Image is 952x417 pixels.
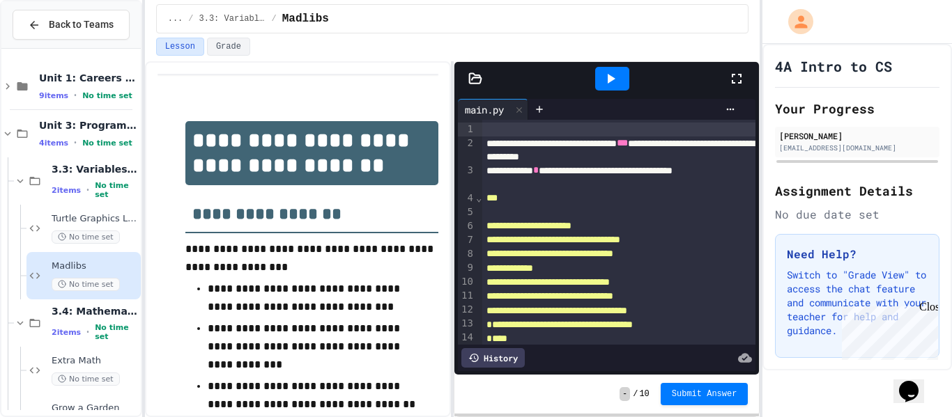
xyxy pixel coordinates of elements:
div: 11 [458,289,475,303]
div: No due date set [775,206,939,223]
button: Grade [207,38,250,56]
div: [PERSON_NAME] [779,129,935,142]
div: Chat with us now!Close [6,6,96,88]
span: Fold line [475,192,482,203]
button: Submit Answer [661,383,748,405]
span: 4 items [39,139,68,148]
span: • [74,137,77,148]
span: No time set [95,323,138,341]
button: Back to Teams [13,10,130,40]
h3: Need Help? [787,246,928,262]
iframe: chat widget [836,301,938,360]
span: Madlibs [282,10,329,27]
span: • [86,184,89,196]
span: 2 items [52,328,81,337]
span: No time set [82,139,132,148]
h2: Assignment Details [775,181,939,200]
div: [EMAIL_ADDRESS][DOMAIN_NAME] [779,143,935,153]
span: Back to Teams [49,17,114,32]
button: Lesson [156,38,204,56]
div: 13 [458,317,475,331]
span: 3.3: Variables and Data Types [199,13,266,24]
span: / [633,388,638,400]
div: 2 [458,136,475,164]
div: History [461,348,525,368]
span: Turtle Graphics Logo/character [52,213,138,225]
h1: 4A Intro to CS [775,56,892,76]
div: 9 [458,261,475,275]
span: No time set [82,91,132,100]
div: My Account [774,6,817,38]
p: Switch to "Grade View" to access the chat feature and communicate with your teacher for help and ... [787,268,928,338]
span: 3.3: Variables and Data Types [52,163,138,175]
span: No time set [52,372,120,386]
span: Unit 1: Careers & Professionalism [39,72,138,84]
span: - [620,387,630,401]
span: / [272,13,277,24]
div: 3 [458,164,475,191]
h2: Your Progress [775,99,939,118]
span: • [86,326,89,338]
span: No time set [52,278,120,291]
span: / [188,13,193,24]
span: No time set [95,181,138,199]
div: main.py [458,99,528,120]
span: Madlibs [52,260,138,272]
span: ... [168,13,183,24]
span: 2 items [52,186,81,195]
div: 1 [458,123,475,136]
div: 8 [458,247,475,261]
div: 6 [458,219,475,233]
div: 12 [458,303,475,317]
div: 7 [458,233,475,247]
div: 10 [458,275,475,289]
div: 4 [458,191,475,205]
span: 10 [639,388,649,400]
span: Grow a Garden [52,402,138,414]
span: No time set [52,230,120,244]
span: Extra Math [52,355,138,367]
span: 9 items [39,91,68,100]
span: • [74,90,77,101]
span: Submit Answer [672,388,737,400]
iframe: chat widget [893,361,938,403]
div: 5 [458,205,475,219]
div: 14 [458,331,475,345]
span: Unit 3: Programming Fundamentals [39,119,138,132]
span: 3.4: Mathematical Operators [52,305,138,317]
div: main.py [458,102,511,117]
